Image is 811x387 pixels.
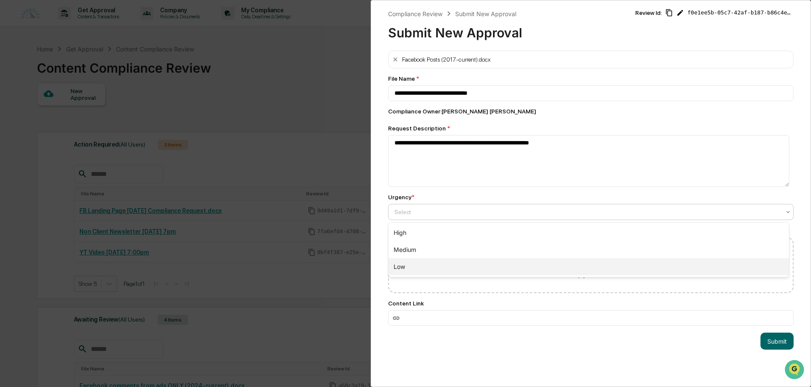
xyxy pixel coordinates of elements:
[635,9,662,16] span: Review Id:
[5,147,58,163] a: 🖐️Preclearance
[144,68,155,78] button: Start new chat
[388,125,794,132] div: Request Description
[8,94,57,101] div: Past conversations
[687,9,794,16] span: f0e1ee5b-05c7-42af-b187-b86c4e9fb643
[29,73,107,80] div: We're available if you need us!
[665,9,673,17] span: Copy Id
[62,152,68,158] div: 🗄️
[389,224,789,241] div: High
[784,359,807,382] iframe: Open customer support
[388,194,414,201] div: Urgency
[84,188,103,194] span: Pylon
[455,10,516,17] div: Submit New Approval
[388,75,794,82] div: File Name
[388,300,794,307] div: Content Link
[402,56,490,63] div: Facebook Posts (2017-current).docx
[29,65,139,73] div: Start new chat
[5,164,57,179] a: 🔎Data Lookup
[17,167,54,175] span: Data Lookup
[60,187,103,194] a: Powered byPylon
[8,152,15,158] div: 🖐️
[132,93,155,103] button: See all
[8,107,22,121] img: Cameron Burns
[760,333,794,350] button: Submit
[75,116,93,122] span: [DATE]
[8,168,15,175] div: 🔎
[8,65,24,80] img: 1746055101610-c473b297-6a78-478c-a979-82029cc54cd1
[388,18,635,40] div: Submit New Approval
[58,147,109,163] a: 🗄️Attestations
[26,116,69,122] span: [PERSON_NAME]
[389,258,789,275] div: Low
[8,18,155,31] p: How can we help?
[70,151,105,159] span: Attestations
[17,116,24,123] img: 1746055101610-c473b297-6a78-478c-a979-82029cc54cd1
[676,9,684,17] span: Edit Review ID
[70,116,73,122] span: •
[389,241,789,258] div: Medium
[17,151,55,159] span: Preclearance
[388,10,442,17] div: Compliance Review
[388,108,794,115] div: Compliance Owner : [PERSON_NAME] [PERSON_NAME]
